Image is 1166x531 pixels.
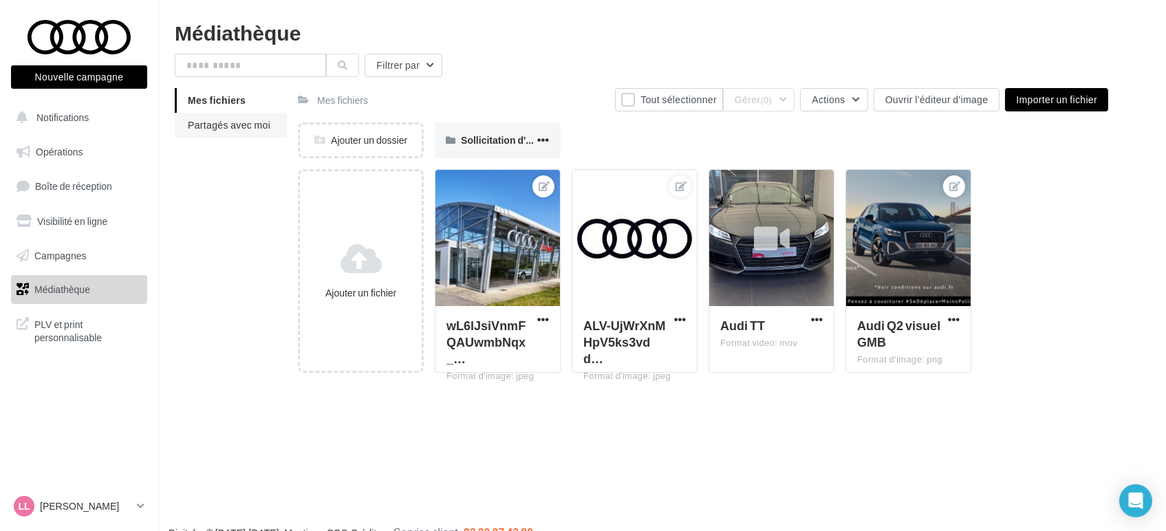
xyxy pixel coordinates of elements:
span: ALV-UjWrXnMHpV5ks3vddbsqteYrCOSvw-ZsNCfCTgdnAJDYFm_oCsib [583,318,665,366]
span: wL6lJsiVnmFQAUwmbNqx_SK3pjtbnjqXJXEYyXxu8H4SREpYUu0GkbC9A_3Ai8SBQswvCa8h40kwadS6og=s0 [446,318,526,366]
a: Boîte de réception [8,171,150,201]
button: Importer un fichier [1005,88,1108,111]
span: Partagés avec moi [188,119,270,131]
span: Visibilité en ligne [37,215,107,227]
div: Open Intercom Messenger [1119,484,1152,517]
span: Actions [812,94,845,105]
button: Tout sélectionner [615,88,723,111]
span: Mes fichiers [188,94,246,106]
span: LL [18,499,30,513]
div: Ajouter un fichier [305,286,416,300]
span: Importer un fichier [1016,94,1097,105]
span: Audi TT [720,318,765,333]
a: PLV et print personnalisable [8,310,150,350]
span: Campagnes [34,249,87,261]
span: (0) [760,94,772,105]
span: Audi Q2 visuel GMB [857,318,940,349]
button: Notifications [8,103,144,132]
div: Format video: mov [720,337,823,349]
div: Format d'image: png [857,354,960,366]
span: PLV et print personnalisable [34,315,142,345]
span: Médiathèque [34,283,90,295]
span: Sollicitation d'avis [461,134,544,146]
a: Visibilité en ligne [8,207,150,236]
div: Ajouter un dossier [300,133,422,147]
button: Filtrer par [365,54,442,77]
button: Gérer(0) [723,88,795,111]
p: [PERSON_NAME] [40,499,131,513]
div: Mes fichiers [317,94,368,107]
a: Opérations [8,138,150,166]
div: Format d'image: jpeg [583,370,686,382]
a: Campagnes [8,241,150,270]
button: Actions [800,88,867,111]
span: Notifications [36,111,89,123]
button: Ouvrir l'éditeur d'image [874,88,1000,111]
span: Opérations [36,146,83,158]
button: Nouvelle campagne [11,65,147,89]
a: Médiathèque [8,275,150,304]
div: Format d'image: jpeg [446,370,549,382]
div: Médiathèque [175,22,1149,43]
a: LL [PERSON_NAME] [11,493,147,519]
span: Boîte de réception [35,180,112,192]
